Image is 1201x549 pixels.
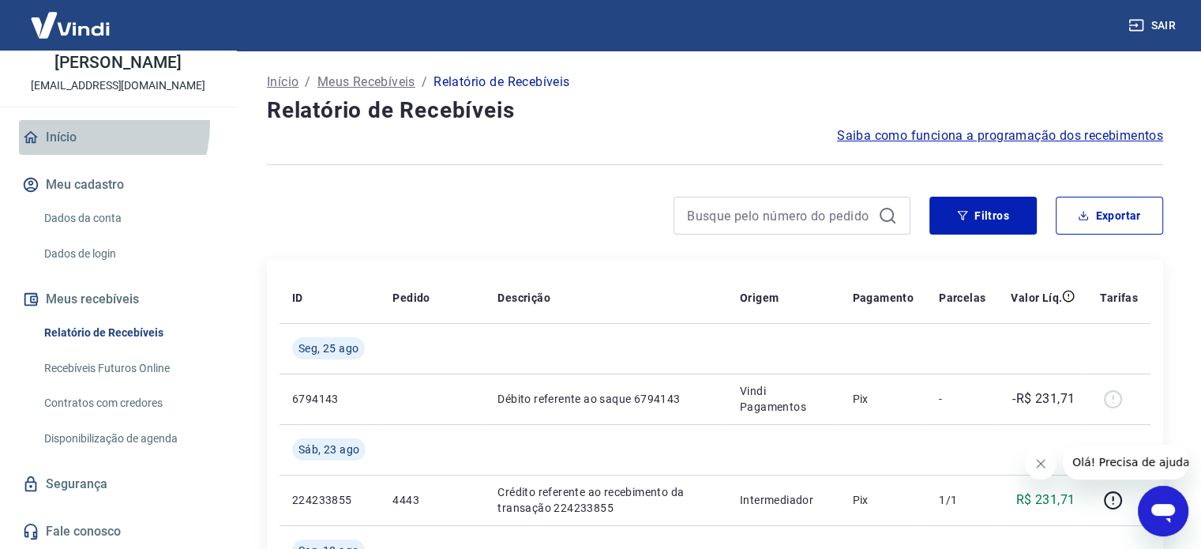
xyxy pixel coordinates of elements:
p: / [422,73,427,92]
p: [EMAIL_ADDRESS][DOMAIN_NAME] [31,77,205,94]
img: Vindi [19,1,122,49]
p: Pix [852,492,914,508]
span: Seg, 25 ago [298,340,358,356]
p: [PERSON_NAME] [54,55,181,71]
p: Tarifas [1100,290,1138,306]
p: 1/1 [939,492,985,508]
p: -R$ 231,71 [1012,389,1075,408]
button: Exportar [1056,197,1163,235]
button: Filtros [929,197,1037,235]
a: Início [19,120,217,155]
p: Parcelas [939,290,985,306]
a: Início [267,73,298,92]
a: Meus Recebíveis [317,73,415,92]
p: Intermediador [740,492,827,508]
p: Valor Líq. [1011,290,1062,306]
span: Sáb, 23 ago [298,442,359,457]
a: Relatório de Recebíveis [38,317,217,349]
p: Crédito referente ao recebimento da transação 224233855 [497,484,715,516]
p: Vindi Pagamentos [740,383,827,415]
button: Sair [1125,11,1182,40]
a: Fale conosco [19,514,217,549]
p: 4443 [392,492,472,508]
p: Origem [740,290,779,306]
p: Descrição [497,290,550,306]
iframe: Fechar mensagem [1025,448,1057,479]
h4: Relatório de Recebíveis [267,95,1163,126]
p: ID [292,290,303,306]
span: Olá! Precisa de ajuda? [9,11,133,24]
button: Meu cadastro [19,167,217,202]
a: Contratos com credores [38,387,217,419]
a: Dados de login [38,238,217,270]
input: Busque pelo número do pedido [687,204,872,227]
p: Pagamento [852,290,914,306]
a: Recebíveis Futuros Online [38,352,217,385]
a: Disponibilização de agenda [38,423,217,455]
iframe: Botão para abrir a janela de mensagens [1138,486,1188,536]
iframe: Mensagem da empresa [1063,445,1188,479]
p: - [939,391,985,407]
p: 224233855 [292,492,367,508]
p: / [305,73,310,92]
a: Segurança [19,467,217,502]
p: Débito referente ao saque 6794143 [497,391,715,407]
button: Meus recebíveis [19,282,217,317]
p: R$ 231,71 [1016,491,1075,510]
a: Saiba como funciona a programação dos recebimentos [837,126,1163,145]
p: Relatório de Recebíveis [433,73,569,92]
p: Pix [852,391,914,407]
a: Dados da conta [38,202,217,235]
p: Pedido [392,290,430,306]
p: 6794143 [292,391,367,407]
